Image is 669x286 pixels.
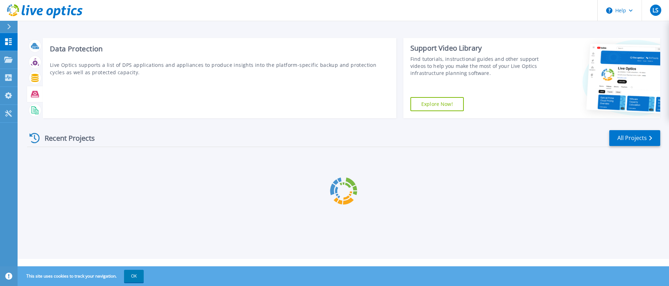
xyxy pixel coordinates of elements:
div: Recent Projects [27,129,104,147]
a: Explore Now! [410,97,464,111]
span: This site uses cookies to track your navigation. [19,270,144,282]
div: Find tutorials, instructional guides and other support videos to help you make the most of your L... [410,56,541,77]
p: Live Optics supports a list of DPS applications and appliances to produce insights into the platf... [50,61,389,76]
span: LS [652,7,658,13]
div: Support Video Library [410,44,541,53]
a: All Projects [609,130,660,146]
h3: Data Protection [50,45,389,53]
button: OK [124,270,144,282]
